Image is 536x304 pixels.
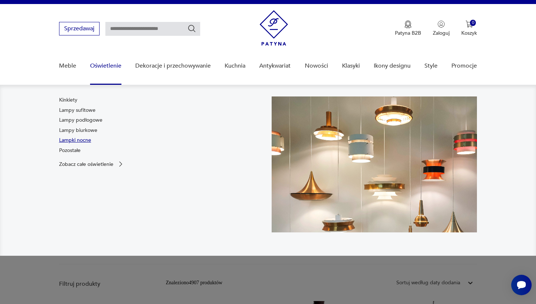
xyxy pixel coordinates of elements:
[259,52,291,80] a: Antykwariat
[59,127,97,134] a: Lampy biurkowe
[395,20,421,37] a: Ikona medaluPatyna B2B
[395,20,421,37] button: Patyna B2B
[59,162,113,167] p: Zobacz całe oświetlenie
[260,10,288,46] img: Patyna - sklep z meblami i dekoracjami vintage
[395,30,421,37] p: Patyna B2B
[451,52,477,80] a: Promocje
[466,20,473,28] img: Ikona koszyka
[424,52,438,80] a: Style
[374,52,411,80] a: Ikony designu
[461,20,477,37] button: 0Koszyk
[433,20,450,37] button: Zaloguj
[404,20,412,28] img: Ikona medalu
[470,20,476,26] div: 0
[433,30,450,37] p: Zaloguj
[187,24,196,33] button: Szukaj
[59,22,100,35] button: Sprzedawaj
[438,20,445,28] img: Ikonka użytkownika
[59,137,91,144] a: Lampki nocne
[59,147,81,154] a: Pozostałe
[225,52,245,80] a: Kuchnia
[511,275,532,295] iframe: Smartsupp widget button
[135,52,211,80] a: Dekoracje i przechowywanie
[305,52,328,80] a: Nowości
[59,107,96,114] a: Lampy sufitowe
[59,96,77,104] a: Kinkiety
[59,117,102,124] a: Lampy podłogowe
[342,52,360,80] a: Klasyki
[461,30,477,37] p: Koszyk
[59,27,100,32] a: Sprzedawaj
[59,52,76,80] a: Meble
[90,52,121,80] a: Oświetlenie
[272,96,477,232] img: a9d990cd2508053be832d7f2d4ba3cb1.jpg
[59,160,124,168] a: Zobacz całe oświetlenie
